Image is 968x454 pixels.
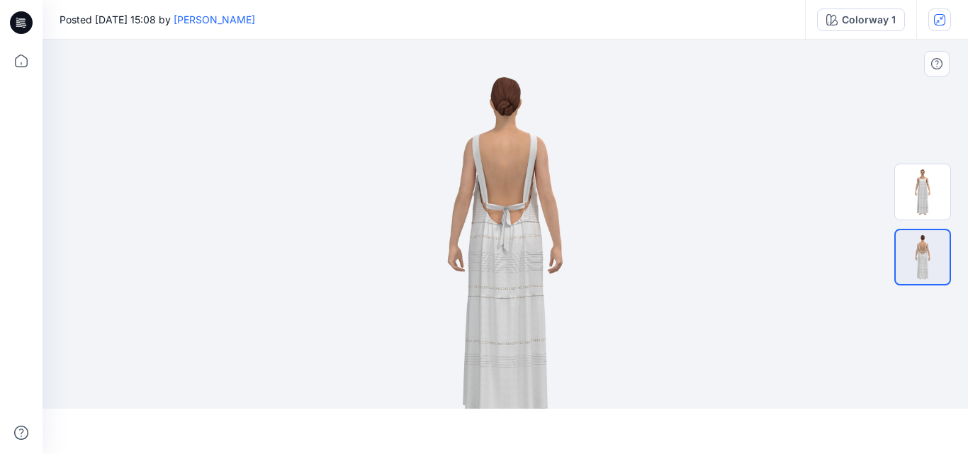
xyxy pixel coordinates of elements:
div: Colorway 1 [842,12,896,28]
img: eyJhbGciOiJIUzI1NiIsImtpZCI6IjAiLCJzbHQiOiJzZXMiLCJ0eXAiOiJKV1QifQ.eyJkYXRhIjp7InR5cGUiOiJzdG9yYW... [359,40,652,454]
span: Posted [DATE] 15:08 by [60,12,255,27]
a: [PERSON_NAME] [174,13,255,25]
img: 26-24-111_1 [896,230,950,284]
img: 26-24-111_0 [895,164,950,220]
button: Colorway 1 [817,8,905,31]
